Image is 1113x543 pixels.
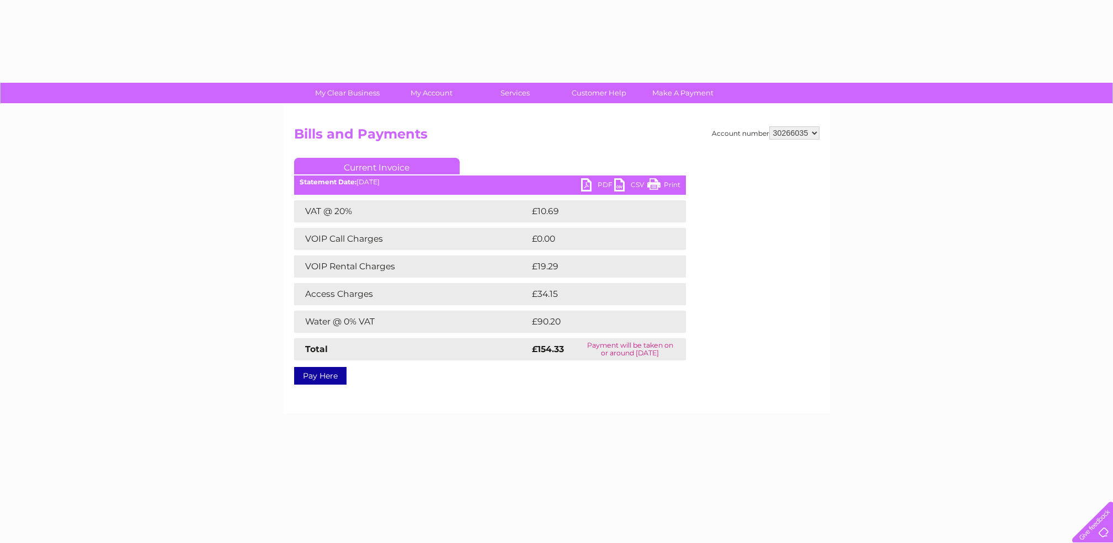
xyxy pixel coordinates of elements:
[294,311,529,333] td: Water @ 0% VAT
[647,178,680,194] a: Print
[529,200,663,222] td: £10.69
[294,367,347,385] a: Pay Here
[294,228,529,250] td: VOIP Call Charges
[294,178,686,186] div: [DATE]
[614,178,647,194] a: CSV
[712,126,819,140] div: Account number
[294,200,529,222] td: VAT @ 20%
[300,178,356,186] b: Statement Date:
[529,283,663,305] td: £34.15
[581,178,614,194] a: PDF
[529,311,664,333] td: £90.20
[574,338,685,360] td: Payment will be taken on or around [DATE]
[386,83,477,103] a: My Account
[294,158,460,174] a: Current Invoice
[470,83,561,103] a: Services
[529,255,663,278] td: £19.29
[637,83,728,103] a: Make A Payment
[305,344,328,354] strong: Total
[294,255,529,278] td: VOIP Rental Charges
[553,83,645,103] a: Customer Help
[294,126,819,147] h2: Bills and Payments
[529,228,661,250] td: £0.00
[294,283,529,305] td: Access Charges
[532,344,564,354] strong: £154.33
[302,83,393,103] a: My Clear Business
